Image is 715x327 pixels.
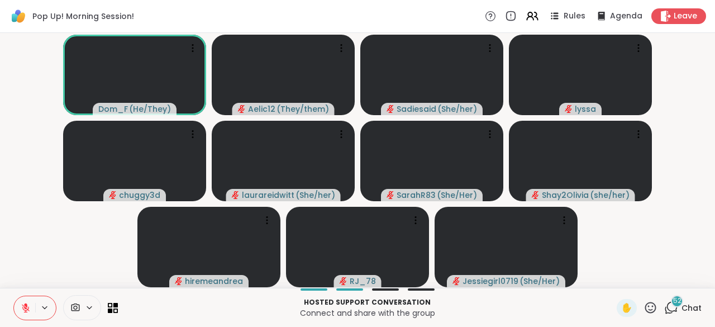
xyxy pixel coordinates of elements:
[565,105,573,113] span: audio-muted
[397,189,436,201] span: SarahR83
[463,276,518,287] span: Jessiegirl0719
[185,276,243,287] span: hiremeandrea
[295,189,335,201] span: ( She/her )
[340,277,347,285] span: audio-muted
[238,105,246,113] span: audio-muted
[175,277,183,285] span: audio-muted
[575,103,596,115] span: lyssa
[437,189,477,201] span: ( She/Her )
[519,276,560,287] span: ( She/Her )
[564,11,585,22] span: Rules
[542,189,589,201] span: Shay2Olivia
[387,105,394,113] span: audio-muted
[621,301,632,315] span: ✋
[350,276,376,287] span: RJ_78
[397,103,436,115] span: Sadiesaid
[98,103,128,115] span: Dom_F
[32,11,134,22] span: Pop Up! Morning Session!
[119,189,160,201] span: chuggy3d
[681,302,702,314] span: Chat
[590,189,630,201] span: ( she/her )
[532,191,540,199] span: audio-muted
[129,103,171,115] span: ( He/They )
[610,11,642,22] span: Agenda
[125,307,610,319] p: Connect and share with the group
[248,103,275,115] span: Aelic12
[9,7,28,26] img: ShareWell Logomark
[437,103,477,115] span: ( She/her )
[673,296,681,306] span: 52
[242,189,294,201] span: laurareidwitt
[674,11,697,22] span: Leave
[452,277,460,285] span: audio-muted
[125,297,610,307] p: Hosted support conversation
[232,191,240,199] span: audio-muted
[387,191,394,199] span: audio-muted
[109,191,117,199] span: audio-muted
[277,103,329,115] span: ( They/them )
